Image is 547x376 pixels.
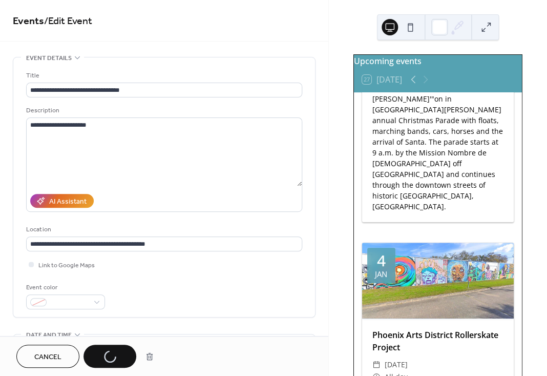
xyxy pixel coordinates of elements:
div: Come see us get our "[PERSON_NAME] de Le [PERSON_NAME]'"on in [GEOGRAPHIC_DATA][PERSON_NAME] annu... [362,72,514,212]
div: Jan [375,270,387,278]
div: Title [26,70,300,81]
a: Events [13,11,44,31]
div: Event color [26,282,103,293]
span: Event details [26,53,72,64]
div: Description [26,105,300,116]
div: AI Assistant [49,196,87,207]
button: Cancel [16,345,79,368]
div: 4 [377,253,386,268]
span: Date and time [26,330,72,341]
span: Cancel [34,352,61,363]
div: Upcoming events [354,55,522,67]
span: [DATE] [385,359,408,371]
a: Phoenix Arts District Rollerskate Project [372,329,498,353]
span: / Edit Event [44,11,92,31]
div: ​ [372,359,381,371]
span: Link to Google Maps [38,260,95,271]
button: AI Assistant [30,194,94,208]
div: Location [26,224,300,235]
